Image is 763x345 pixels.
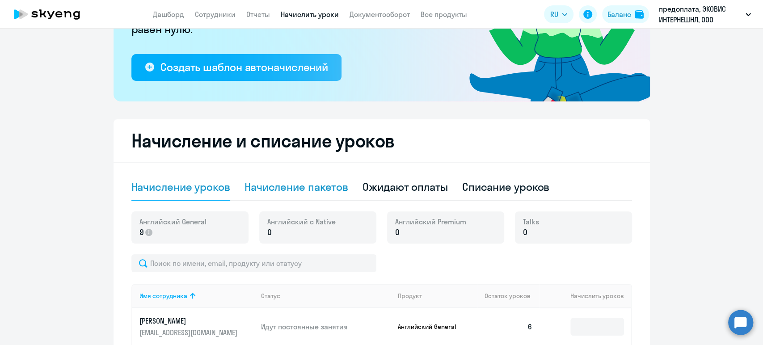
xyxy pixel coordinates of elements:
[246,10,270,19] a: Отчеты
[659,4,742,25] p: предоплата, ЭКОВИС ИНТЕРНЕШНЛ, ООО
[281,10,339,19] a: Начислить уроки
[398,323,465,331] p: Английский General
[602,5,649,23] button: Балансbalance
[261,292,280,300] div: Статус
[395,227,400,238] span: 0
[153,10,184,19] a: Дашборд
[485,292,531,300] span: Остаток уроков
[131,54,341,81] button: Создать шаблон автоначислений
[139,292,254,300] div: Имя сотрудника
[195,10,236,19] a: Сотрудники
[398,292,477,300] div: Продукт
[523,217,539,227] span: Talks
[485,292,540,300] div: Остаток уроков
[160,60,328,74] div: Создать шаблон автоначислений
[131,180,230,194] div: Начисление уроков
[139,328,240,337] p: [EMAIL_ADDRESS][DOMAIN_NAME]
[131,254,376,272] input: Поиск по имени, email, продукту или статусу
[421,10,467,19] a: Все продукты
[139,292,187,300] div: Имя сотрудника
[607,9,631,20] div: Баланс
[267,227,272,238] span: 0
[139,217,207,227] span: Английский General
[363,180,448,194] div: Ожидают оплаты
[544,5,573,23] button: RU
[244,180,348,194] div: Начисление пакетов
[350,10,410,19] a: Документооборот
[261,322,391,332] p: Идут постоянные занятия
[139,316,240,326] p: [PERSON_NAME]
[267,217,336,227] span: Английский с Native
[635,10,644,19] img: balance
[654,4,755,25] button: предоплата, ЭКОВИС ИНТЕРНЕШНЛ, ООО
[523,227,527,238] span: 0
[550,9,558,20] span: RU
[261,292,391,300] div: Статус
[540,284,631,308] th: Начислить уроков
[395,217,466,227] span: Английский Premium
[131,130,632,151] h2: Начисление и списание уроков
[139,227,144,238] span: 9
[139,316,254,337] a: [PERSON_NAME][EMAIL_ADDRESS][DOMAIN_NAME]
[398,292,422,300] div: Продукт
[462,180,550,194] div: Списание уроков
